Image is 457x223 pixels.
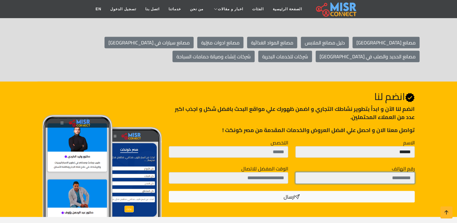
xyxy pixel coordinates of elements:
a: من نحن [185,3,208,15]
a: تسجيل الدخول [106,3,140,15]
button: ارسال [169,191,414,202]
a: شركات للخدمات البحرية [258,51,312,62]
p: انضم لنا اﻵن و ابدأ بتطوير نشاطك التجاري و اضمن ظهورك علي مواقع البحث بافضل شكل و اجذب اكبر عدد م... [169,105,414,121]
a: اخبار و مقالات [208,3,248,15]
p: تواصل معنا الان و احصل علي افضل العروض والخدمات المقدمة من مصر كونكت ! [169,126,414,134]
a: الصفحة الرئيسية [268,3,307,15]
a: EN [91,3,106,15]
a: الفئات [248,3,268,15]
a: مصانع ادوات منزلية [197,37,243,48]
label: رقم الهاتف [392,165,415,172]
a: مصانع [GEOGRAPHIC_DATA] [352,37,420,48]
span: اخبار و مقالات [218,6,243,12]
a: مصانع المواد الغذائية [247,37,297,48]
a: اتصل بنا [141,3,164,15]
label: الاسم [403,139,415,146]
img: main.misr_connect [316,2,356,17]
a: دليل مصانع الملابس [301,37,349,48]
a: خدماتنا [164,3,185,15]
a: مصانع الحديد والصلب في [GEOGRAPHIC_DATA] [316,51,420,62]
a: مصانع سيارات في [GEOGRAPHIC_DATA] [105,37,194,48]
h2: انضم لنا [169,91,414,102]
label: التخصص [271,139,288,146]
a: شركات إنشاء وصيانة حمامات السباحة [172,51,255,62]
label: الوقت المفضل للاتصال [241,165,288,172]
svg: Verified account [405,93,415,102]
